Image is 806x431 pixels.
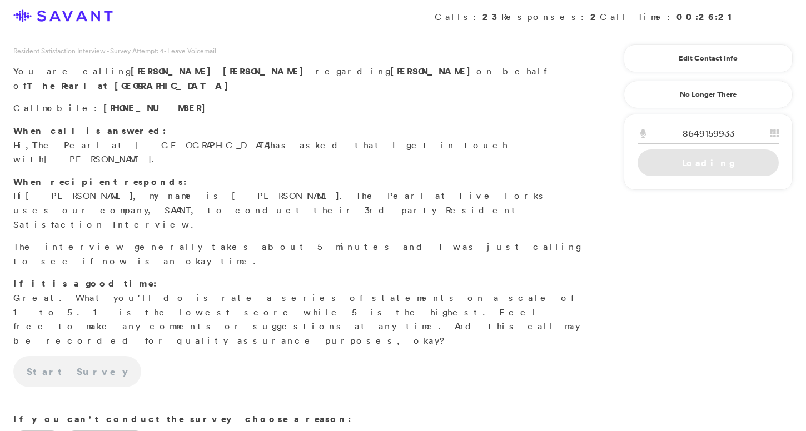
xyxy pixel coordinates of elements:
[13,46,216,56] span: Resident Satisfaction Interview - Survey Attempt: 4 - Leave Voicemail
[638,49,779,67] a: Edit Contact Info
[13,124,581,167] p: Hi, has asked that I get in touch with .
[26,190,133,201] span: [PERSON_NAME]
[42,102,94,113] span: mobile
[44,153,151,164] span: [PERSON_NAME]
[13,413,351,425] strong: If you can't conduct the survey choose a reason:
[13,124,166,137] strong: When call is answered:
[638,149,779,176] a: Loading
[13,175,581,232] p: Hi , my name is [PERSON_NAME]. The Pearl at Five Forks uses our company, SAVANT, to conduct their...
[13,277,581,348] p: Great. What you'll do is rate a series of statements on a scale of 1 to 5. 1 is the lowest score ...
[13,356,141,387] a: Start Survey
[131,65,217,77] span: [PERSON_NAME]
[482,11,501,23] strong: 23
[590,11,600,23] strong: 2
[32,139,270,151] span: The Pearl at [GEOGRAPHIC_DATA]
[676,11,737,23] strong: 00:26:21
[13,277,157,289] strong: If it is a good time:
[103,102,211,114] span: [PHONE_NUMBER]
[13,64,581,93] p: You are calling regarding on behalf of
[27,79,234,92] strong: The Pearl at [GEOGRAPHIC_DATA]
[624,81,793,108] a: No Longer There
[390,65,476,77] strong: [PERSON_NAME]
[13,176,187,188] strong: When recipient responds:
[13,101,581,116] p: Call :
[223,65,309,77] span: [PERSON_NAME]
[13,240,581,268] p: The interview generally takes about 5 minutes and I was just calling to see if now is an okay time.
